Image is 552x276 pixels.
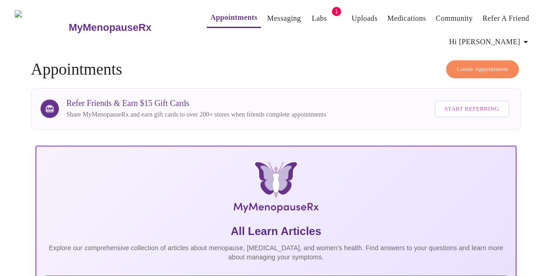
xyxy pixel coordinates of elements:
button: Messaging [263,9,304,28]
p: Share MyMenopauseRx and earn gift cards to over 200+ stores when friends complete appointments [66,110,326,119]
button: Medications [383,9,430,28]
a: Start Referring [432,96,511,122]
a: Medications [387,12,426,25]
a: MyMenopauseRx [68,12,188,44]
span: Hi [PERSON_NAME] [449,35,531,48]
span: 1 [332,7,341,16]
button: Refer a Friend [479,9,533,28]
button: Start Referring [435,100,509,117]
h4: Appointments [31,60,521,79]
button: Labs [305,9,334,28]
span: Start Referring [445,104,499,114]
a: Refer a Friend [482,12,529,25]
button: Community [432,9,476,28]
img: MyMenopauseRx Logo [15,10,68,45]
a: Uploads [352,12,378,25]
h3: MyMenopauseRx [69,22,151,34]
h5: All Learn Articles [44,224,508,239]
h3: Refer Friends & Earn $15 Gift Cards [66,99,326,108]
button: Hi [PERSON_NAME] [446,33,535,51]
button: Uploads [348,9,382,28]
img: MyMenopauseRx Logo [116,161,436,217]
p: Explore our comprehensive collection of articles about menopause, [MEDICAL_DATA], and women's hea... [44,243,508,262]
span: Create Appointment [457,64,508,75]
a: Messaging [267,12,301,25]
button: Appointments [207,8,261,28]
button: Create Appointment [446,60,519,78]
a: Community [436,12,473,25]
a: Labs [312,12,327,25]
a: Appointments [210,11,257,24]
